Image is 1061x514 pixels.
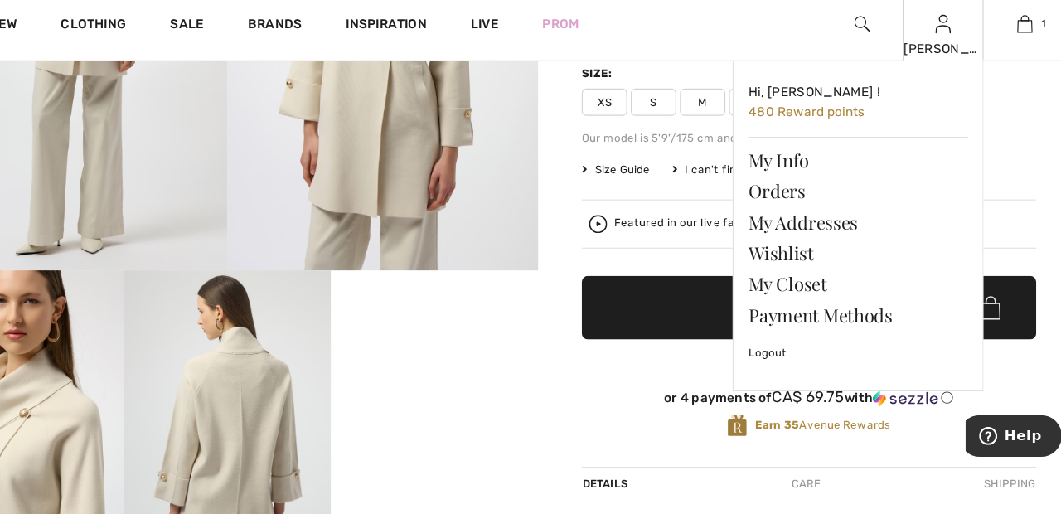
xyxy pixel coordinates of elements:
span: S [652,92,693,117]
a: Hi, [PERSON_NAME] ! 480 Reward points [758,80,959,129]
a: Payment Methods [758,284,959,313]
span: XS [607,92,648,117]
span: 480 Reward points [758,106,865,120]
img: My Info [929,23,943,43]
div: or 4 payments of with [607,366,1021,382]
img: Avenue Rewards [739,388,758,410]
a: Sign In [929,25,943,41]
span: 1 [1026,26,1030,41]
a: Clothing [132,27,191,44]
span: Hi, [PERSON_NAME] ! [758,88,879,102]
div: I can't find my size [689,158,793,173]
strong: Earn 35 [764,393,805,405]
button: Add to Bag [607,263,1021,321]
div: or 4 payments ofCA$ 69.75withSezzle Click to learn more about Sezzle [607,366,1021,388]
a: Prom [571,25,604,42]
div: [PERSON_NAME] [900,47,973,65]
a: Brands [303,27,352,44]
img: Watch the replay [613,207,630,224]
img: search the website [855,23,870,43]
img: My Bag [1004,23,1018,43]
a: Logout [758,313,959,354]
a: 1 [974,23,1047,43]
div: Size: [607,70,638,85]
span: M [696,92,738,117]
a: Orders [758,172,959,200]
div: Our model is 5'9"/175 cm and wears a size 6. [607,130,1021,145]
img: 1ère Avenue [7,13,40,46]
a: New [66,27,92,44]
a: My Addresses [758,200,959,228]
iframe: Opens a widget where you can find more information [957,390,1044,431]
span: Size Guide [607,158,669,173]
video: Your browser does not support the video tag. [378,258,567,352]
img: Bag.svg [971,281,989,303]
span: Avenue Rewards [764,391,888,406]
a: My Info [758,143,959,172]
a: Sale [231,27,262,44]
a: Live [506,25,531,42]
span: Inspiration [391,27,465,44]
a: Wishlist [758,228,959,256]
div: Details [607,438,653,468]
div: Care [784,438,839,468]
div: Shipping [970,438,1021,468]
div: Featured in our live fashion event. [637,210,894,221]
a: My Closet [758,256,959,284]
